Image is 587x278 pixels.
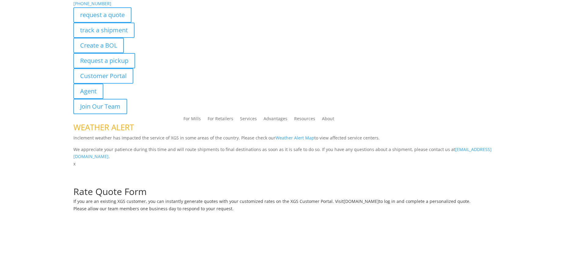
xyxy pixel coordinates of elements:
a: request a quote [73,7,131,23]
a: Agent [73,84,103,99]
a: Join Our Team [73,99,127,114]
a: Resources [294,117,315,123]
h1: Rate Quote Form [73,187,514,199]
p: x [73,160,514,168]
a: [DOMAIN_NAME] [344,198,379,204]
h6: Please allow our team members one business day to respond to your request. [73,207,514,214]
a: Services [240,117,257,123]
p: Complete the form below for a customized quote based on your shipping needs. [73,180,514,187]
p: We appreciate your patience during this time and will route shipments to final destinations as so... [73,146,514,161]
a: For Retailers [208,117,233,123]
a: [PHONE_NUMBER] [73,1,111,6]
a: Advantages [264,117,287,123]
a: For Mills [183,117,201,123]
a: About [322,117,334,123]
span: WEATHER ALERT [73,122,134,133]
a: Create a BOL [73,38,124,53]
a: Request a pickup [73,53,135,68]
span: to log in and complete a personalized quote. [379,198,471,204]
h1: Request a Quote [73,168,514,180]
a: Weather Alert Map [275,135,314,141]
a: track a shipment [73,23,135,38]
a: Customer Portal [73,68,133,84]
span: If you are an existing XGS customer, you can instantly generate quotes with your customized rates... [73,198,344,204]
p: Inclement weather has impacted the service of XGS in some areas of the country. Please check our ... [73,134,514,146]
